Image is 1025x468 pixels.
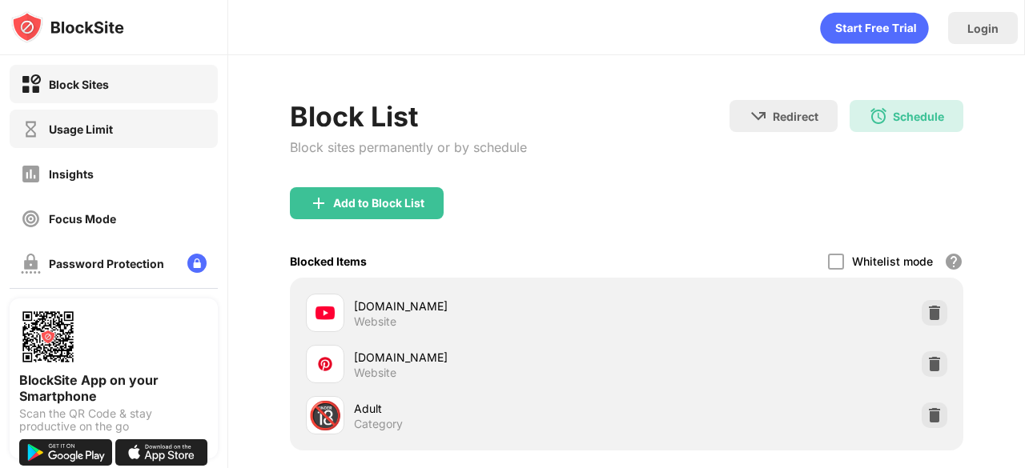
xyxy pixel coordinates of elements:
[773,110,818,123] div: Redirect
[19,308,77,366] img: options-page-qr-code.png
[316,354,335,374] img: favicons
[290,254,367,268] div: Blocked Items
[115,439,208,466] img: download-on-the-app-store.svg
[21,74,41,94] img: block-on.svg
[820,12,929,44] div: animation
[19,439,112,466] img: get-it-on-google-play.svg
[49,167,94,181] div: Insights
[354,298,627,314] div: [DOMAIN_NAME]
[21,254,41,274] img: password-protection-off.svg
[21,209,41,229] img: focus-off.svg
[290,139,527,155] div: Block sites permanently or by schedule
[290,100,527,133] div: Block List
[187,254,207,273] img: lock-menu.svg
[354,314,396,329] div: Website
[21,164,41,184] img: insights-off.svg
[49,257,164,270] div: Password Protection
[49,122,113,136] div: Usage Limit
[333,197,424,210] div: Add to Block List
[49,78,109,91] div: Block Sites
[354,366,396,380] div: Website
[19,407,208,433] div: Scan the QR Code & stay productive on the go
[354,417,403,431] div: Category
[21,119,41,139] img: time-usage-off.svg
[967,22,999,35] div: Login
[19,372,208,404] div: BlockSite App on your Smartphone
[11,11,124,43] img: logo-blocksite.svg
[316,303,335,322] img: favicons
[354,349,627,366] div: [DOMAIN_NAME]
[308,399,342,432] div: 🔞
[354,400,627,417] div: Adult
[49,212,116,226] div: Focus Mode
[852,254,933,268] div: Whitelist mode
[893,110,944,123] div: Schedule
